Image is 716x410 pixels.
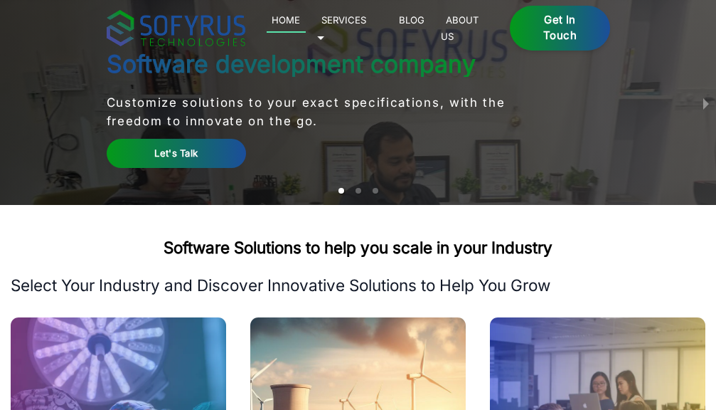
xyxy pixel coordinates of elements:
[11,237,705,258] h2: Software Solutions to help you scale in your Industry
[107,139,247,168] a: Let's Talk
[510,6,609,51] a: Get in Touch
[356,188,361,194] li: slide item 2
[107,10,245,46] img: sofyrus
[11,275,705,296] p: Select Your Industry and Discover Innovative Solutions to Help You Grow
[316,11,367,44] a: Services 🞃
[394,11,430,28] a: Blog
[107,93,526,131] p: Customize solutions to your exact specifications, with the freedom to innovate on the go.
[441,11,479,44] a: About Us
[373,188,378,194] li: slide item 3
[338,188,344,194] li: slide item 1
[267,11,306,33] a: Home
